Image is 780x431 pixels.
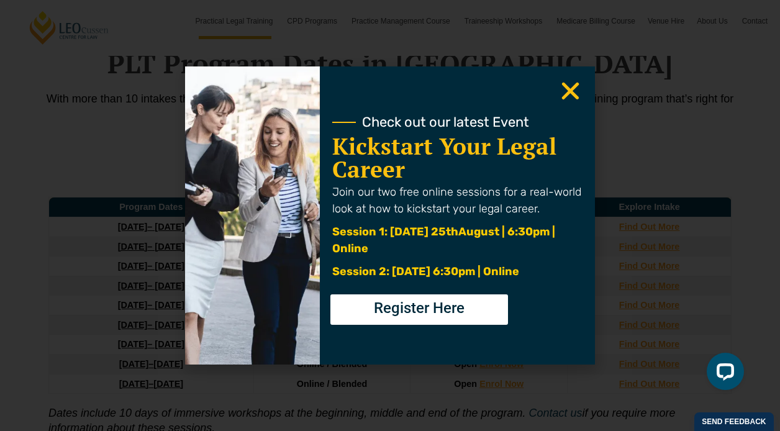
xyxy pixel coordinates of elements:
[446,225,458,238] span: th
[374,301,465,315] span: Register Here
[697,348,749,400] iframe: LiveChat chat widget
[330,294,508,325] a: Register Here
[332,185,581,215] span: Join our two free online sessions for a real-world look at how to kickstart your legal career.
[558,79,583,103] a: Close
[332,225,446,238] span: Session 1: [DATE] 25
[332,131,556,184] a: Kickstart Your Legal Career
[332,265,519,278] span: Session 2: [DATE] 6:30pm | Online
[362,116,529,129] span: Check out our latest Event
